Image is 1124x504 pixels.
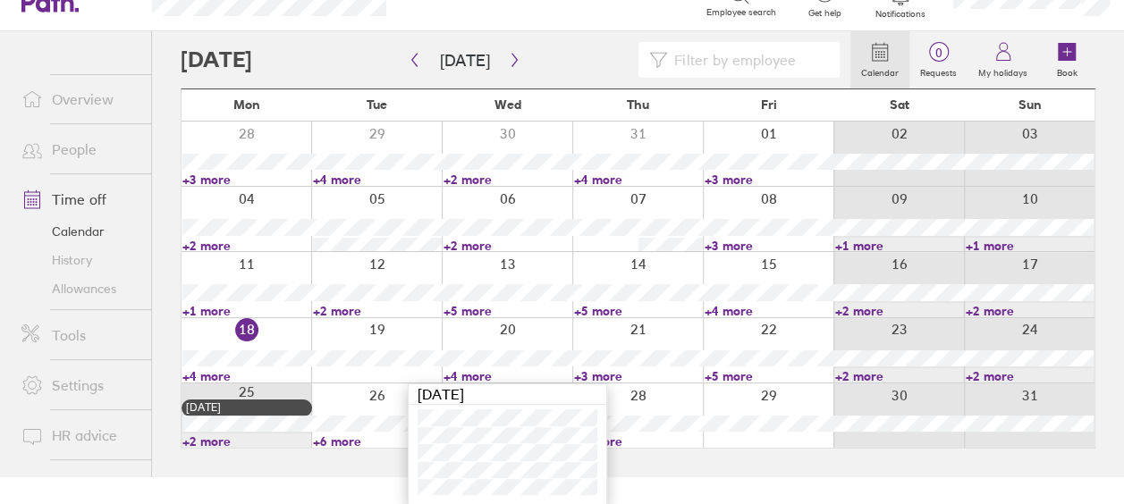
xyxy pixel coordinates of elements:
[182,433,311,449] a: +2 more
[872,9,930,20] span: Notifications
[186,401,308,414] div: [DATE]
[1038,31,1095,88] a: Book
[426,46,504,75] button: [DATE]
[313,433,442,449] a: +6 more
[313,172,442,188] a: +4 more
[444,303,572,319] a: +5 more
[705,368,833,384] a: +5 more
[182,238,311,254] a: +2 more
[627,97,649,112] span: Thu
[7,274,151,303] a: Allowances
[705,172,833,188] a: +3 more
[494,97,521,112] span: Wed
[850,63,909,79] label: Calendar
[968,63,1038,79] label: My holidays
[182,368,311,384] a: +4 more
[574,368,703,384] a: +3 more
[1046,63,1088,79] label: Book
[444,368,572,384] a: +4 more
[850,31,909,88] a: Calendar
[1018,97,1041,112] span: Sun
[909,31,968,88] a: 0Requests
[313,303,442,319] a: +2 more
[965,303,1094,319] a: +2 more
[909,46,968,60] span: 0
[444,172,572,188] a: +2 more
[409,384,606,405] div: [DATE]
[965,368,1094,384] a: +2 more
[7,131,151,167] a: People
[7,417,151,453] a: HR advice
[761,97,777,112] span: Fri
[574,172,703,188] a: +4 more
[182,303,311,319] a: +1 more
[834,238,963,254] a: +1 more
[574,303,703,319] a: +5 more
[7,246,151,274] a: History
[667,43,829,77] input: Filter by employee
[834,303,963,319] a: +2 more
[965,238,1094,254] a: +1 more
[574,433,703,449] a: +4 more
[705,238,833,254] a: +3 more
[367,97,387,112] span: Tue
[796,8,854,19] span: Get help
[7,367,151,403] a: Settings
[7,181,151,217] a: Time off
[233,97,260,112] span: Mon
[182,172,311,188] a: +3 more
[834,368,963,384] a: +2 more
[705,303,833,319] a: +4 more
[968,31,1038,88] a: My holidays
[909,63,968,79] label: Requests
[7,317,151,353] a: Tools
[444,238,572,254] a: +2 more
[706,7,776,18] span: Employee search
[889,97,908,112] span: Sat
[7,81,151,117] a: Overview
[7,217,151,246] a: Calendar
